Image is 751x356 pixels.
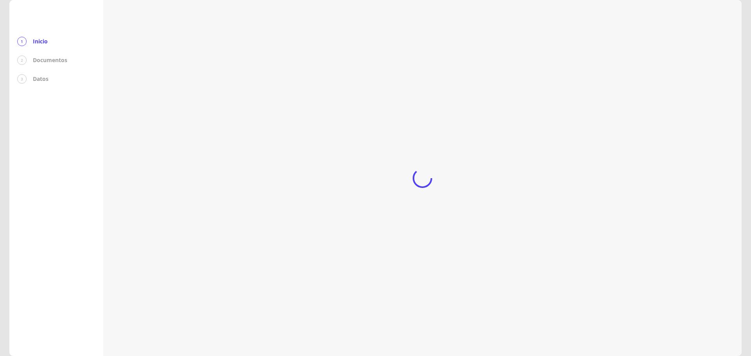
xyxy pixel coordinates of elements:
div: 2 [17,55,27,65]
div: 1 [17,37,27,46]
div: 3 [17,74,27,84]
p: Documentos [33,56,67,64]
p: Datos [33,75,49,83]
p: Inicio [33,38,48,45]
